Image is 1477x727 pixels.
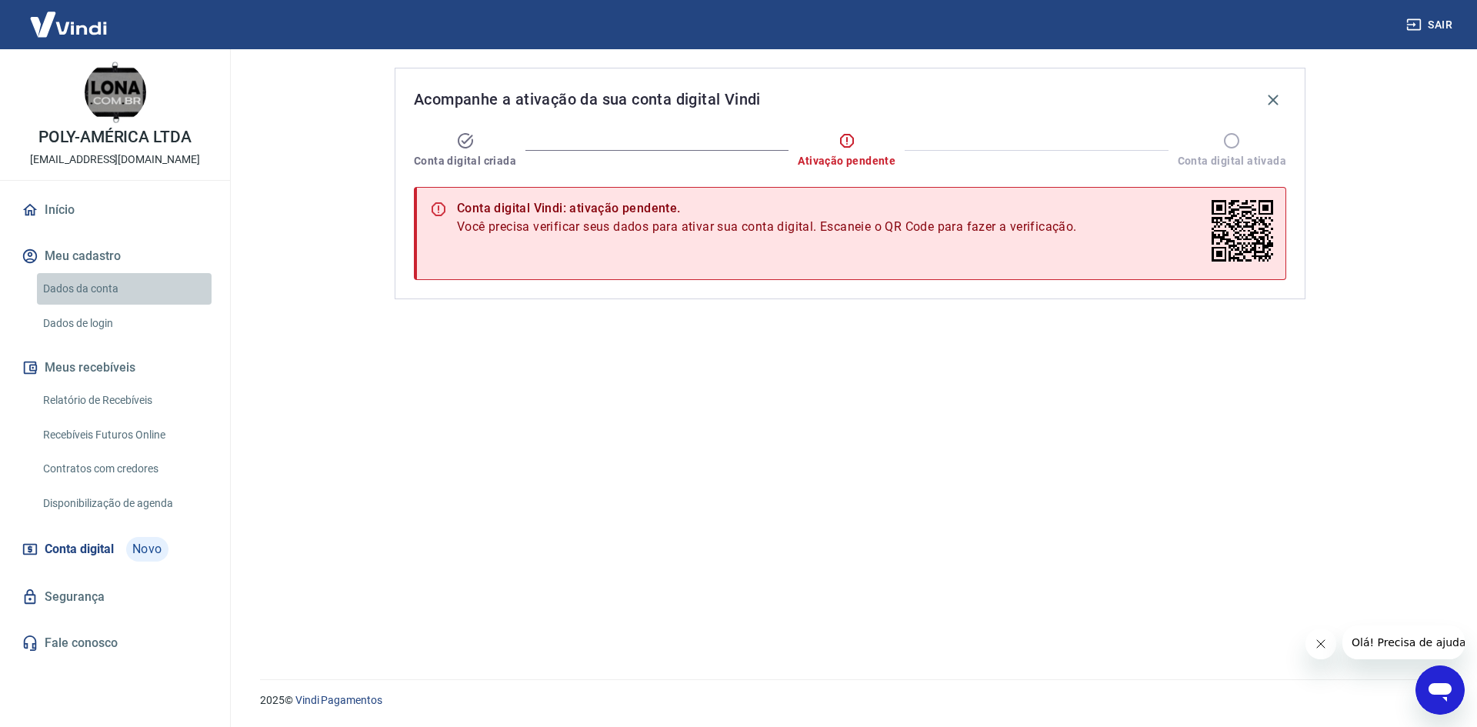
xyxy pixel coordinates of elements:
iframe: Botão para abrir a janela de mensagens [1415,665,1465,715]
a: Fale conosco [18,626,212,660]
a: Conta digitalNovo [18,531,212,568]
a: Início [18,193,212,227]
a: Contratos com credores [37,453,212,485]
a: Dados da conta [37,273,212,305]
a: Relatório de Recebíveis [37,385,212,416]
span: Conta digital ativada [1178,153,1286,168]
a: Vindi Pagamentos [295,694,382,706]
p: POLY-AMÉRICA LTDA [38,129,192,145]
a: Disponibilização de agenda [37,488,212,519]
span: Você precisa verificar seus dados para ativar sua conta digital. Escaneie o QR Code para fazer a ... [457,218,1077,236]
iframe: Fechar mensagem [1305,629,1336,659]
button: Sair [1403,11,1459,39]
iframe: Mensagem da empresa [1342,625,1465,659]
span: Conta digital [45,539,114,560]
a: Recebíveis Futuros Online [37,419,212,451]
img: 8778cf52-555e-4141-a828-be9c8e4a54ce.jpeg [85,62,146,123]
span: Olá! Precisa de ajuda? [9,11,129,23]
span: Novo [126,537,168,562]
p: 2025 © [260,692,1440,709]
img: Vindi [18,1,118,48]
span: Conta digital criada [414,153,516,168]
div: Conta digital Vindi: ativação pendente. [457,199,1077,218]
span: Acompanhe a ativação da sua conta digital Vindi [414,87,761,112]
a: Segurança [18,580,212,614]
button: Meus recebíveis [18,351,212,385]
button: Meu cadastro [18,239,212,273]
span: Ativação pendente [798,153,895,168]
p: [EMAIL_ADDRESS][DOMAIN_NAME] [30,152,200,168]
a: Dados de login [37,308,212,339]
